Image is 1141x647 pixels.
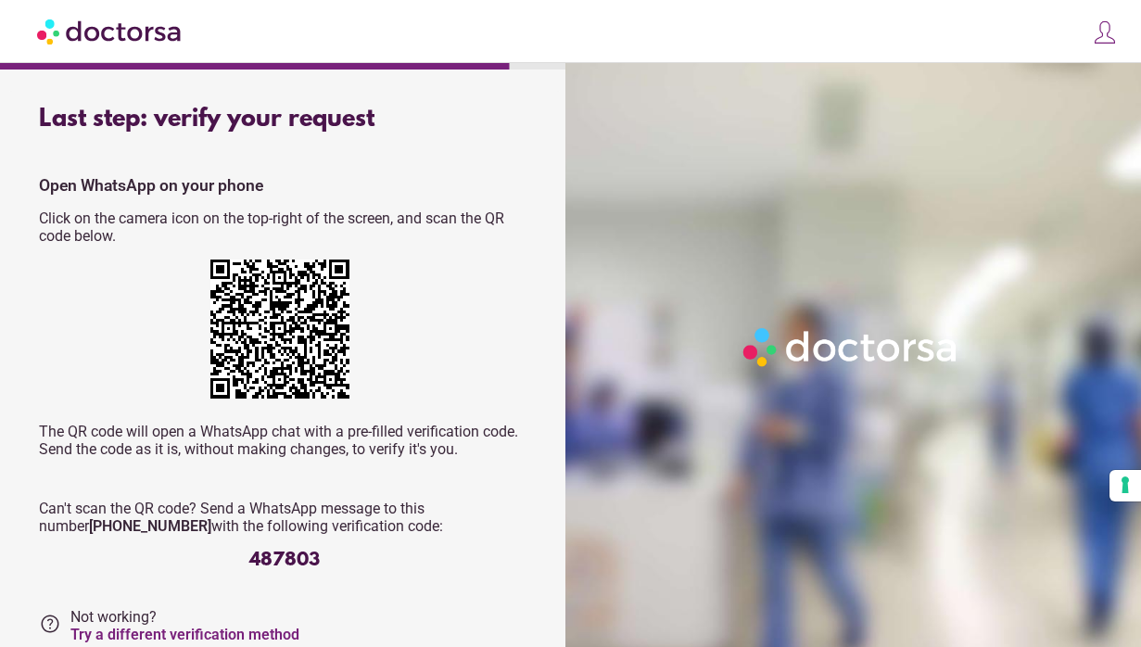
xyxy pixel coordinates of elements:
[210,260,359,408] div: https://wa.me/+12673231263?text=My+request+verification+code+is+487803
[37,10,184,52] img: Doctorsa.com
[89,517,211,535] strong: [PHONE_NUMBER]
[39,613,61,635] i: help
[737,322,965,373] img: Logo-Doctorsa-trans-White-partial-flat.png
[39,209,530,245] p: Click on the camera icon on the top-right of the screen, and scan the QR code below.
[39,550,530,571] div: 487803
[39,423,530,458] p: The QR code will open a WhatsApp chat with a pre-filled verification code. Send the code as it is...
[1109,470,1141,501] button: Your consent preferences for tracking technologies
[39,176,263,195] strong: Open WhatsApp on your phone
[1092,19,1118,45] img: icons8-customer-100.png
[210,260,349,399] img: ooPWSQ+f2IzlRtTj+lnRO7IPiWpiKJKSyT6zGNFNhao+rtzLnyBdwViUpWbVUiMAPwsyAsRVqTDA2llgxKFhrPPRQIAVYHVJi...
[70,608,299,643] span: Not working?
[39,106,530,133] div: Last step: verify your request
[70,626,299,643] a: Try a different verification method
[39,500,530,535] p: Can't scan the QR code? Send a WhatsApp message to this number with the following verification code:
